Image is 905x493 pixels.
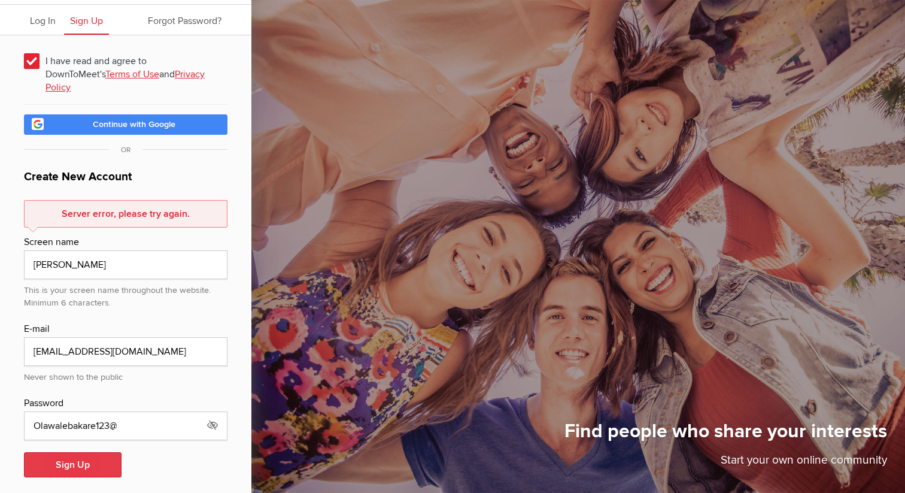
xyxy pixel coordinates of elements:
span: OR [109,146,142,155]
div: Server error, please try again. [24,200,227,228]
div: Screen name [24,235,227,250]
div: E-mail [24,322,227,337]
div: Password [24,396,227,412]
span: Continue with Google [93,119,175,129]
a: Sign Up [64,5,109,35]
h1: Create New Account [24,168,227,193]
a: Log In [24,5,62,35]
span: Forgot Password? [148,15,221,27]
div: Never shown to the public [24,366,227,384]
a: Continue with Google [24,114,227,135]
span: Log In [30,15,56,27]
input: email@address.com [24,337,227,366]
span: Sign Up [70,15,103,27]
a: Terms of Use [105,68,159,80]
a: Forgot Password? [142,5,227,35]
div: This is your screen name throughout the website. Minimum 6 characters. [24,279,227,310]
input: Minimum 6 characters [24,412,227,440]
button: Sign Up [24,452,122,477]
input: e.g. John Smith or John S. [24,250,227,279]
p: Start your own online community [564,452,887,475]
span: I have read and agree to DownToMeet's and [24,50,227,71]
h1: Find people who share your interests [564,419,887,452]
